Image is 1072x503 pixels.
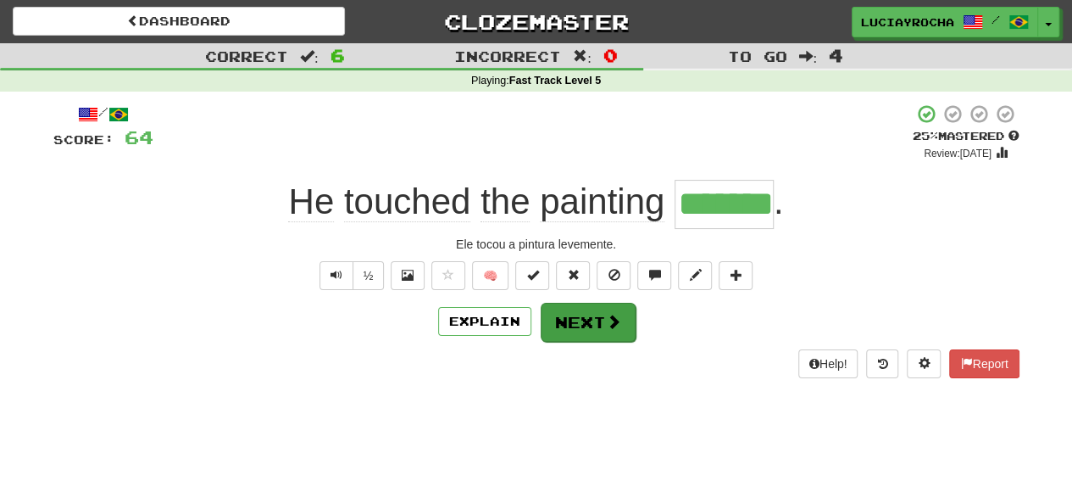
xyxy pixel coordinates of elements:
[431,261,465,290] button: Favorite sentence (alt+f)
[472,261,508,290] button: 🧠
[949,349,1019,378] button: Report
[829,45,843,65] span: 4
[774,182,784,221] span: .
[541,303,636,342] button: Next
[438,307,531,336] button: Explain
[330,45,345,65] span: 6
[53,103,153,125] div: /
[480,182,530,222] span: the
[205,48,288,64] span: Correct
[300,49,319,64] span: :
[353,261,385,290] button: ½
[13,7,345,36] a: Dashboard
[866,349,898,378] button: Round history (alt+y)
[852,7,1038,37] a: luciayrocha /
[316,261,385,290] div: Text-to-speech controls
[861,14,954,30] span: luciayrocha
[515,261,549,290] button: Set this sentence to 100% Mastered (alt+m)
[391,261,425,290] button: Show image (alt+x)
[556,261,590,290] button: Reset to 0% Mastered (alt+r)
[454,48,561,64] span: Incorrect
[319,261,353,290] button: Play sentence audio (ctl+space)
[509,75,602,87] strong: Fast Track Level 5
[288,182,334,222] span: He
[678,261,712,290] button: Edit sentence (alt+d)
[540,182,664,222] span: painting
[370,7,703,36] a: Clozemaster
[597,261,630,290] button: Ignore sentence (alt+i)
[727,48,786,64] span: To go
[53,132,114,147] span: Score:
[991,14,1000,25] span: /
[125,126,153,148] span: 64
[913,129,938,143] span: 25 %
[573,49,592,64] span: :
[798,349,858,378] button: Help!
[53,236,1019,253] div: Ele tocou a pintura levemente.
[913,129,1019,144] div: Mastered
[924,148,991,159] small: Review: [DATE]
[603,45,618,65] span: 0
[344,182,470,222] span: touched
[719,261,753,290] button: Add to collection (alt+a)
[798,49,817,64] span: :
[637,261,671,290] button: Discuss sentence (alt+u)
